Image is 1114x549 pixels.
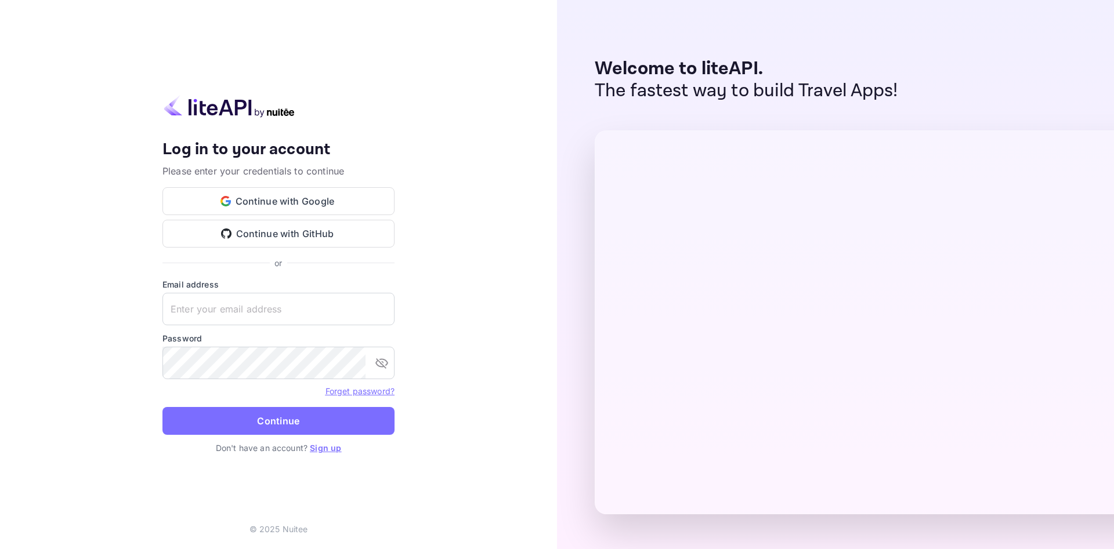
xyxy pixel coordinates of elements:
button: Continue with GitHub [162,220,395,248]
label: Password [162,332,395,344]
button: toggle password visibility [370,351,393,375]
button: Continue [162,407,395,435]
button: Continue with Google [162,187,395,215]
p: Don't have an account? [162,442,395,454]
a: Forget password? [325,386,395,396]
input: Enter your email address [162,293,395,325]
p: The fastest way to build Travel Apps! [595,80,898,102]
a: Sign up [310,443,341,453]
a: Forget password? [325,385,395,397]
label: Email address [162,278,395,290]
p: or [274,257,282,269]
h4: Log in to your account [162,140,395,160]
p: © 2025 Nuitee [249,523,308,535]
p: Welcome to liteAPI. [595,58,898,80]
p: Please enter your credentials to continue [162,164,395,178]
img: liteapi [162,95,296,118]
